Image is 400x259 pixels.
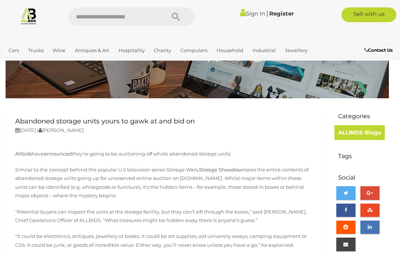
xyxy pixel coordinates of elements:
[364,47,393,53] b: Contact Us
[334,125,385,140] a: ALLBIDS Blogs
[15,118,314,125] h2: Abandoned storage units yours to gawk at and bid on
[266,9,268,17] span: |
[50,44,69,57] a: Wine
[72,44,112,57] a: Antiques & Art
[25,44,47,57] a: Trucks
[15,208,314,225] p: “Potential buyers can inspect the units at the storage facility, but they can’t sift through the ...
[15,232,314,249] p: “It could be electronics, antiques, jewellery or books. It could be art supplies, old university ...
[6,44,22,57] a: Cars
[15,126,314,134] p: [DATE] | [PERSON_NAME]
[338,153,386,160] h3: Tags
[250,44,279,57] a: Industrial
[269,10,294,17] a: Register
[341,7,397,22] a: Sell with us
[151,44,174,57] a: Charity
[240,10,265,17] a: Sign In
[29,57,50,69] a: Sports
[214,44,246,57] a: Household
[157,7,194,26] button: Search
[199,167,246,173] a: Storage Showdown
[20,7,37,25] img: Allbids.com.au
[338,174,386,181] h3: Social
[44,151,72,157] a: announced
[15,166,314,200] p: Similar to the concept behind the popular U.S television series Storage Wars, sees the entire con...
[116,44,148,57] a: Hospitality
[282,44,311,57] a: Jewellery
[6,57,26,69] a: Office
[338,113,386,120] h3: Categories
[6,48,389,62] h4: Learn about events, happenings and more
[15,151,32,157] a: Allbids
[177,44,210,57] a: Computers
[15,150,314,158] p: have they’re going to be auctioning off whole abandoned storage units:
[53,57,111,69] a: [GEOGRAPHIC_DATA]
[364,46,394,54] a: Contact Us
